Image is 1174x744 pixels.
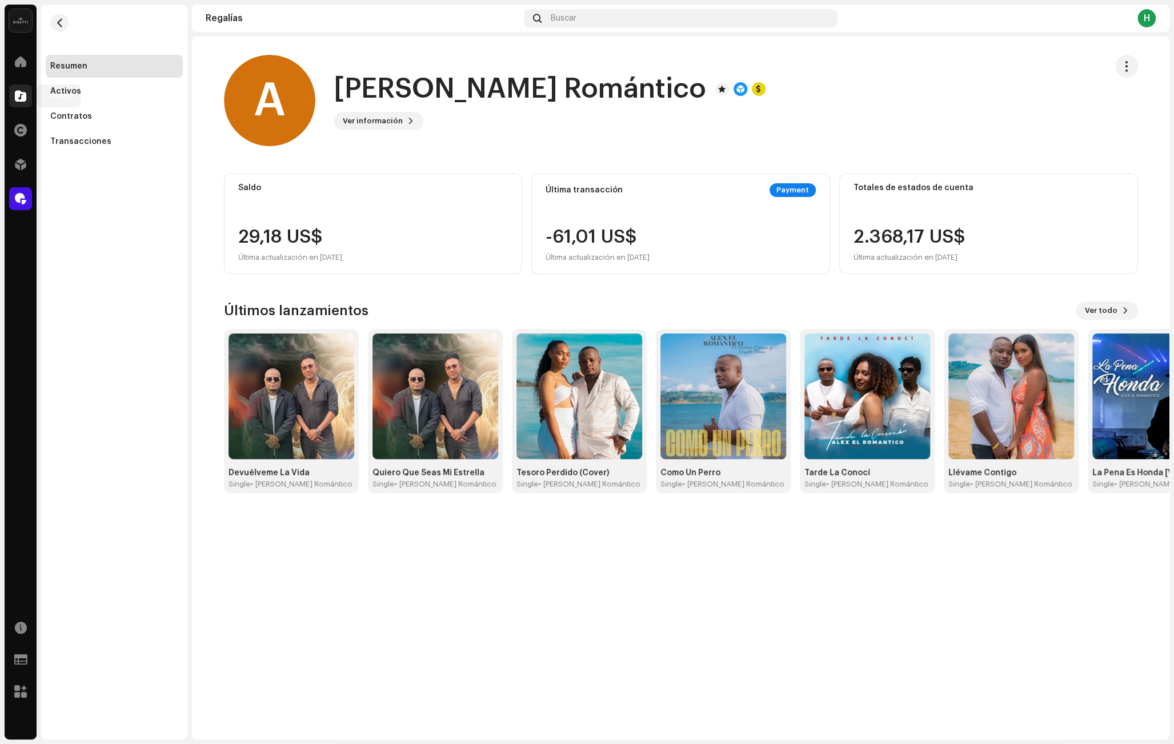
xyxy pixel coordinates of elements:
[50,87,81,96] div: Activos
[224,174,523,274] re-o-card-value: Saldo
[50,112,92,121] div: Contratos
[546,251,650,264] div: Última actualización en [DATE]
[546,186,623,195] div: Última transacción
[250,480,352,489] div: • [PERSON_NAME] Romántico
[970,480,1072,489] div: • [PERSON_NAME] Romántico
[206,14,519,23] div: Regalías
[394,480,496,489] div: • [PERSON_NAME] Romántico
[660,480,682,489] div: Single
[50,62,87,71] div: Resumen
[804,480,826,489] div: Single
[538,480,640,489] div: • [PERSON_NAME] Romántico
[50,137,111,146] div: Transacciones
[660,468,786,477] div: Como Un Perro
[343,110,403,132] span: Ver información
[372,468,498,477] div: Quiero Que Seas Mi Estrella
[1076,301,1138,320] button: Ver todo
[46,80,183,103] re-m-nav-item: Activos
[516,333,642,459] img: 51a899c0-72e5-424c-a606-e47267043ca8
[229,468,354,477] div: Devuélveme La Vida
[1085,299,1117,322] span: Ver todo
[804,333,930,459] img: e0378641-d4ee-4be3-bcf8-b2186eb6debf
[770,183,816,197] div: Payment
[238,183,508,192] div: Saldo
[551,14,576,23] span: Buscar
[826,480,928,489] div: • [PERSON_NAME] Romántico
[804,468,930,477] div: Tarde La Conocí
[224,55,315,146] div: A
[46,130,183,153] re-m-nav-item: Transacciones
[839,174,1138,274] re-o-card-value: Totales de estados de cuenta
[334,71,706,107] h1: [PERSON_NAME] Romántico
[516,468,642,477] div: Tesoro Perdido (Cover)
[948,333,1074,459] img: 770c5952-3282-42a8-ac3b-3dd7d1d2e2fb
[229,333,354,459] img: b3a095a7-39d4-4f0e-a0a3-dd51eb7fe91d
[238,251,342,264] div: Última actualización en [DATE]
[372,480,394,489] div: Single
[948,480,970,489] div: Single
[229,480,250,489] div: Single
[372,333,498,459] img: dd667555-9ec1-41cd-9367-578a2bb47ec3
[1137,9,1156,27] div: H
[948,468,1074,477] div: Llévame Contigo
[854,251,965,264] div: Última actualización en [DATE]
[334,112,423,130] button: Ver información
[516,480,538,489] div: Single
[660,333,786,459] img: 356a7b1b-72db-4b05-b515-97853fd3bb76
[682,480,784,489] div: • [PERSON_NAME] Romántico
[1092,480,1114,489] div: Single
[46,105,183,128] re-m-nav-item: Contratos
[224,301,368,320] h3: Últimos lanzamientos
[9,9,32,32] img: 02a7c2d3-3c89-4098-b12f-2ff2945c95ee
[46,55,183,78] re-m-nav-item: Resumen
[854,183,1124,192] div: Totales de estados de cuenta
